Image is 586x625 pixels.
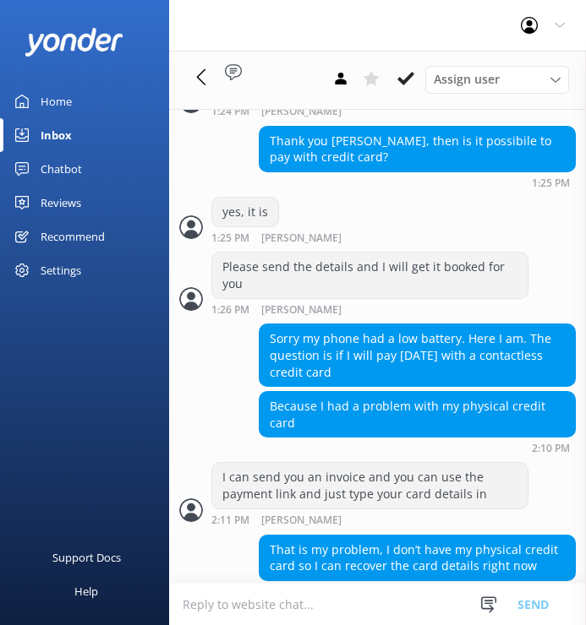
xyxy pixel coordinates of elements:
div: Chatbot [41,152,82,186]
div: Settings [41,253,81,287]
div: 01:40pm 16-Aug-2025 (UTC +09:30) Australia/Adelaide [259,442,576,454]
div: Support Docs [52,541,121,574]
div: Inbox [41,118,72,152]
div: Because I had a problem with my physical credit card [260,392,575,437]
strong: 1:24 PM [211,106,249,117]
div: Please send the details and I will get it booked for you [212,253,528,297]
div: yes, it is [212,198,278,226]
strong: 1:26 PM [211,305,249,316]
img: yonder-white-logo.png [25,28,123,56]
div: That is my problem, I don’t have my physical credit card so I can recover the card details right now [260,535,575,580]
div: Assign User [425,66,569,93]
div: Home [41,84,72,118]
div: Thank you [PERSON_NAME], then is it possibile to pay with credit card? [260,127,575,171]
span: [PERSON_NAME] [261,106,342,117]
div: Reviews [41,186,81,220]
div: 12:56pm 16-Aug-2025 (UTC +09:30) Australia/Adelaide [211,303,528,316]
span: [PERSON_NAME] [261,305,342,316]
div: Sorry my phone had a low battery. Here I am. The question is if I will pay [DATE] with a contactl... [260,324,575,386]
span: [PERSON_NAME] [261,515,342,526]
span: Assign user [434,70,500,89]
div: I can send you an invoice and you can use the payment link and just type your card details in [212,463,528,508]
span: [PERSON_NAME] [261,233,342,244]
div: 12:55pm 16-Aug-2025 (UTC +09:30) Australia/Adelaide [259,177,576,188]
strong: 2:11 PM [211,515,249,526]
div: 12:55pm 16-Aug-2025 (UTC +09:30) Australia/Adelaide [211,231,397,244]
strong: 1:25 PM [532,178,570,188]
strong: 1:25 PM [211,233,249,244]
div: Help [74,574,98,608]
strong: 2:10 PM [532,443,570,454]
div: 01:41pm 16-Aug-2025 (UTC +09:30) Australia/Adelaide [211,514,528,526]
div: 12:54pm 16-Aug-2025 (UTC +09:30) Australia/Adelaide [211,105,528,117]
div: Recommend [41,220,105,253]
